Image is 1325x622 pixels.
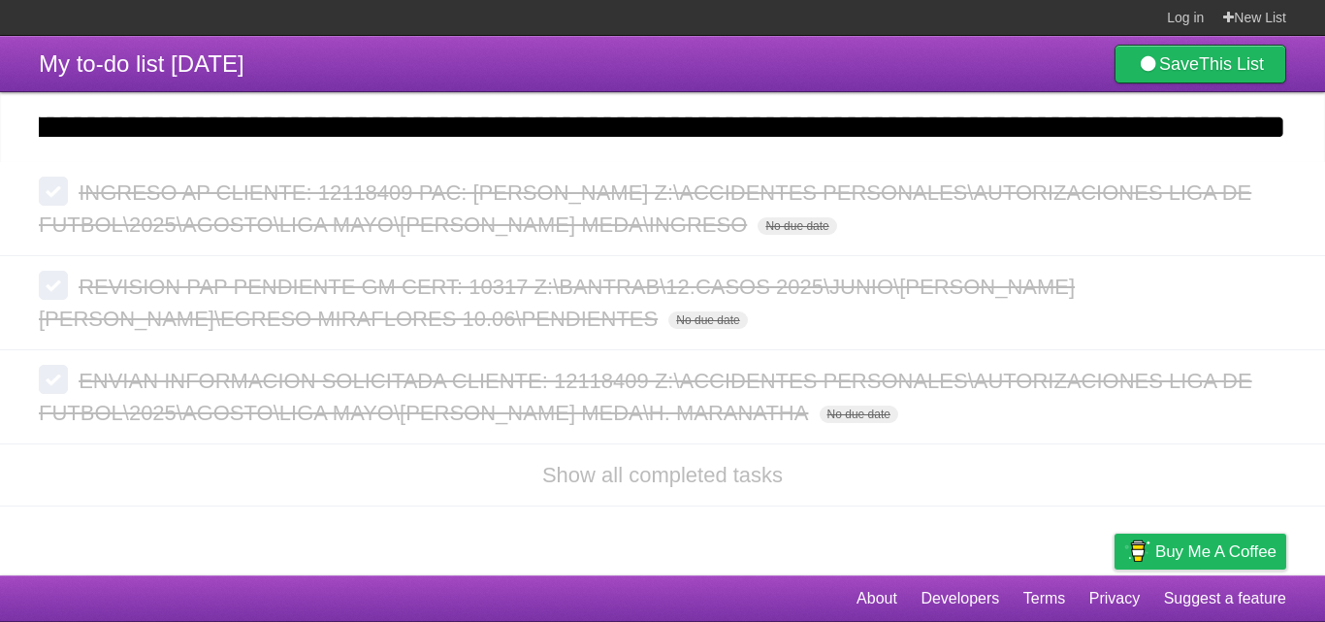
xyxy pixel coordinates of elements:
label: Done [39,177,68,206]
a: Terms [1023,580,1066,617]
a: About [856,580,897,617]
a: Suggest a feature [1164,580,1286,617]
span: INGRESO AP CLIENTE: 12118409 PAC: [PERSON_NAME] Z:\ACCIDENTES PERSONALES\AUTORIZACIONES LIGA DE F... [39,180,1251,237]
span: REVISION PAP PENDIENTE GM CERT: 10317 Z:\BANTRAB\12.CASOS 2025\JUNIO\[PERSON_NAME] [PERSON_NAME]\... [39,275,1075,331]
span: My to-do list [DATE] [39,50,244,77]
span: ENVIAN INFORMACION SOLICITADA CLIENTE: 12118409 Z:\ACCIDENTES PERSONALES\AUTORIZACIONES LIGA DE F... [39,369,1252,425]
span: No due date [758,217,836,235]
img: Buy me a coffee [1124,535,1150,568]
span: No due date [820,406,898,423]
b: This List [1199,54,1264,74]
label: Done [39,365,68,394]
a: Show all completed tasks [542,463,783,487]
span: Buy me a coffee [1155,535,1277,569]
a: Developers [921,580,999,617]
label: Done [39,271,68,300]
a: Privacy [1089,580,1140,617]
span: No due date [668,311,747,329]
a: Buy me a coffee [1115,534,1286,570]
a: SaveThis List [1115,45,1286,83]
